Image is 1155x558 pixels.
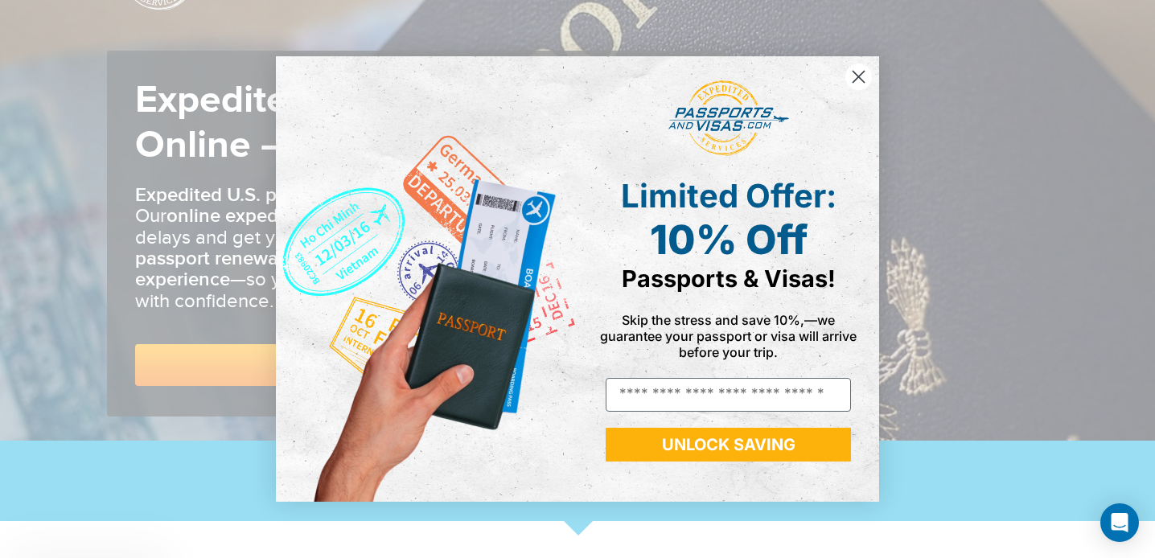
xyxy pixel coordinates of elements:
button: Close dialog [845,63,873,91]
span: Passports & Visas! [622,265,836,293]
span: 10% Off [650,215,808,264]
div: Open Intercom Messenger [1100,503,1139,542]
img: de9cda0d-0715-46ca-9a25-073762a91ba7.png [276,56,577,501]
img: passports and visas [668,80,789,156]
span: Skip the stress and save 10%,—we guarantee your passport or visa will arrive before your trip. [600,312,857,360]
span: Limited Offer: [621,176,836,215]
button: UNLOCK SAVING [606,428,851,462]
